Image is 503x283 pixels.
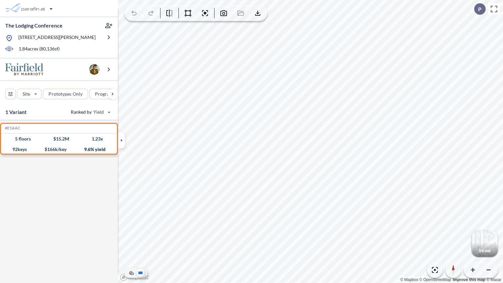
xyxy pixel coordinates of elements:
p: The Lodging Conference [5,22,63,29]
button: Aerial View [127,269,135,277]
a: Maxar [486,277,501,282]
p: [STREET_ADDRESS][PERSON_NAME] [18,34,96,42]
button: Ranked by Yield [65,107,115,117]
a: Mapbox [400,277,418,282]
p: Street [479,248,491,253]
img: BrandImage [5,63,43,75]
a: Mapbox homepage [120,274,149,281]
a: OpenStreetMap [419,277,451,282]
p: Program [95,91,113,97]
button: Switcher ImageStreet [472,231,498,257]
h5: Click to copy the code [4,126,20,130]
button: Site [17,89,42,99]
img: user logo [89,64,100,75]
button: Prototypes Only [43,89,88,99]
p: Site [23,91,30,97]
button: Site Plan [137,269,144,277]
span: Yield [93,109,104,115]
p: Prototypes Only [48,91,83,97]
p: P [478,6,481,12]
button: Program [89,89,125,99]
p: 1 Variant [5,108,27,116]
img: Switcher Image [472,231,498,257]
a: Improve this map [453,277,485,282]
p: 1.84 acres ( 80,136 sf) [19,46,60,53]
